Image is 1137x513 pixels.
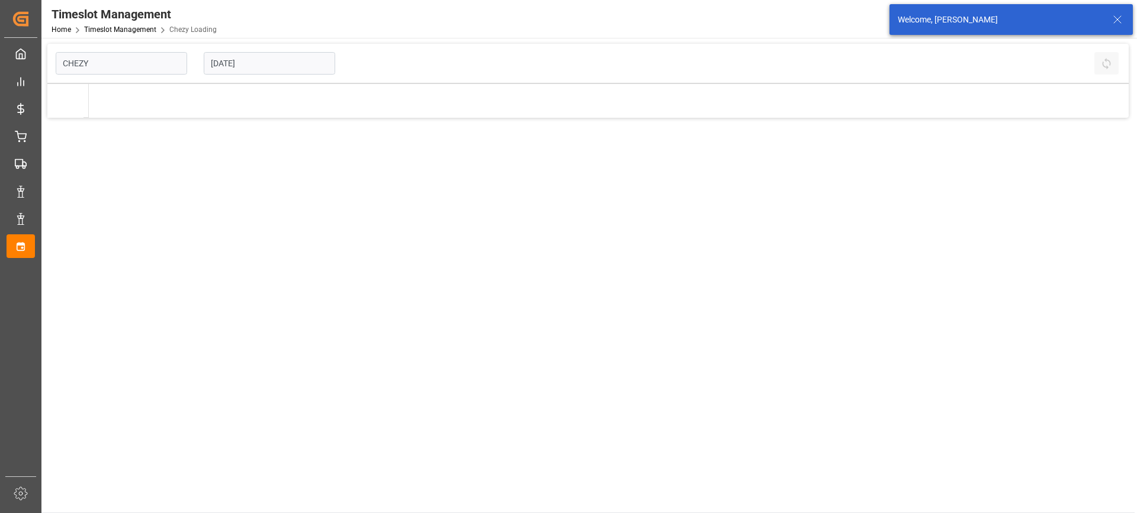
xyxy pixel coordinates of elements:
[52,5,217,23] div: Timeslot Management
[56,52,187,75] input: Type to search/select
[84,25,156,34] a: Timeslot Management
[52,25,71,34] a: Home
[898,14,1101,26] div: Welcome, [PERSON_NAME]
[204,52,335,75] input: DD-MM-YYYY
